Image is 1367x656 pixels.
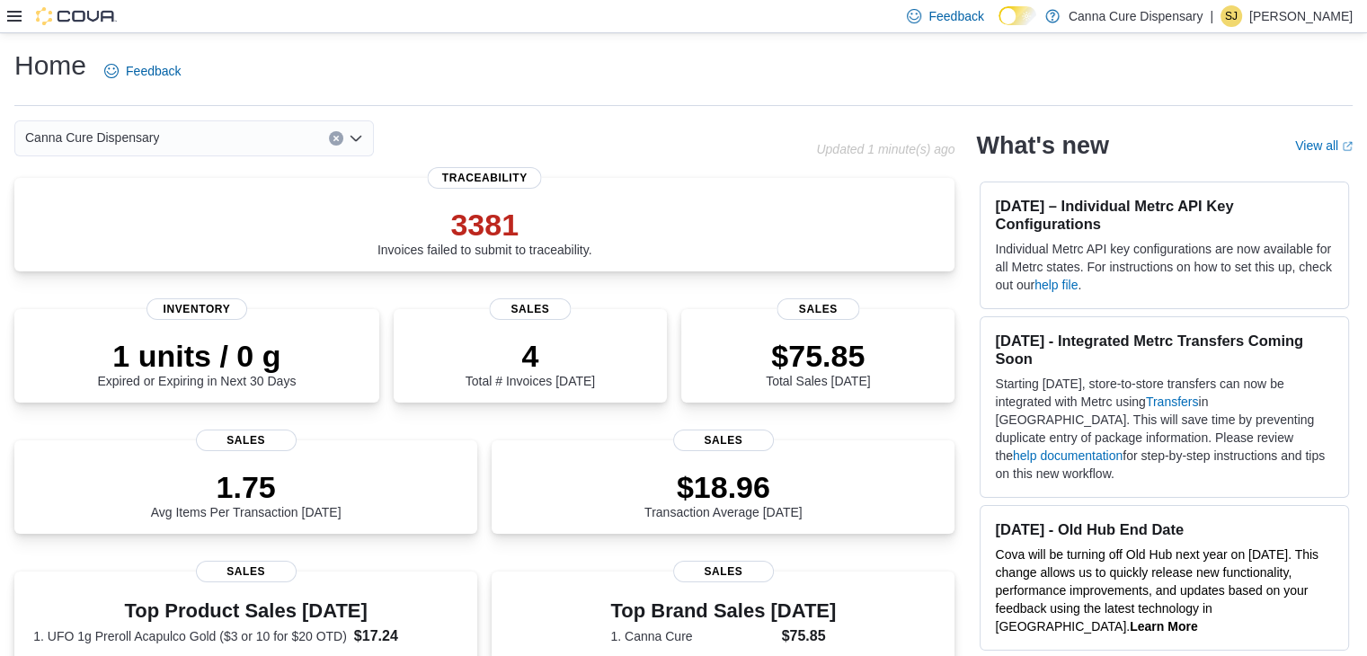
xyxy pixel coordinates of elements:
span: Sales [196,561,297,582]
div: Total Sales [DATE] [766,338,870,388]
button: Clear input [329,131,343,146]
div: Transaction Average [DATE] [644,469,803,519]
span: Traceability [428,167,542,189]
span: Sales [673,561,774,582]
p: 3381 [377,207,592,243]
dt: 1. UFO 1g Preroll Acapulco Gold ($3 or 10 for $20 OTD) [33,627,347,645]
p: 1.75 [151,469,342,505]
span: Sales [489,298,571,320]
span: Sales [777,298,859,320]
p: Canna Cure Dispensary [1069,5,1203,27]
p: | [1210,5,1213,27]
span: Feedback [126,62,181,80]
a: View allExternal link [1295,138,1353,153]
a: help documentation [1013,448,1123,463]
h3: Top Brand Sales [DATE] [610,600,836,622]
div: Expired or Expiring in Next 30 Days [97,338,296,388]
p: $18.96 [644,469,803,505]
p: Updated 1 minute(s) ago [816,142,954,156]
div: Shantia Jamison [1221,5,1242,27]
span: Dark Mode [999,25,999,26]
p: 1 units / 0 g [97,338,296,374]
dd: $17.24 [354,625,458,647]
a: Transfers [1146,394,1199,409]
a: help file [1034,278,1078,292]
h1: Home [14,48,86,84]
span: Cova will be turning off Old Hub next year on [DATE]. This change allows us to quickly release ne... [995,547,1318,634]
p: $75.85 [766,338,870,374]
svg: External link [1342,141,1353,152]
span: Canna Cure Dispensary [25,127,159,148]
p: Starting [DATE], store-to-store transfers can now be integrated with Metrc using in [GEOGRAPHIC_D... [995,375,1334,483]
div: Avg Items Per Transaction [DATE] [151,469,342,519]
a: Feedback [97,53,188,89]
span: Inventory [146,298,247,320]
h3: [DATE] - Integrated Metrc Transfers Coming Soon [995,332,1334,368]
dd: $75.85 [782,625,837,647]
div: Total # Invoices [DATE] [466,338,595,388]
span: Sales [673,430,774,451]
span: Feedback [928,7,983,25]
span: SJ [1225,5,1238,27]
h2: What's new [976,131,1108,160]
h3: Top Product Sales [DATE] [33,600,458,622]
dt: 1. Canna Cure [610,627,774,645]
p: [PERSON_NAME] [1249,5,1353,27]
input: Dark Mode [999,6,1036,25]
span: Sales [196,430,297,451]
button: Open list of options [349,131,363,146]
p: 4 [466,338,595,374]
p: Individual Metrc API key configurations are now available for all Metrc states. For instructions ... [995,240,1334,294]
div: Invoices failed to submit to traceability. [377,207,592,257]
h3: [DATE] – Individual Metrc API Key Configurations [995,197,1334,233]
h3: [DATE] - Old Hub End Date [995,520,1334,538]
img: Cova [36,7,117,25]
a: Learn More [1130,619,1197,634]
